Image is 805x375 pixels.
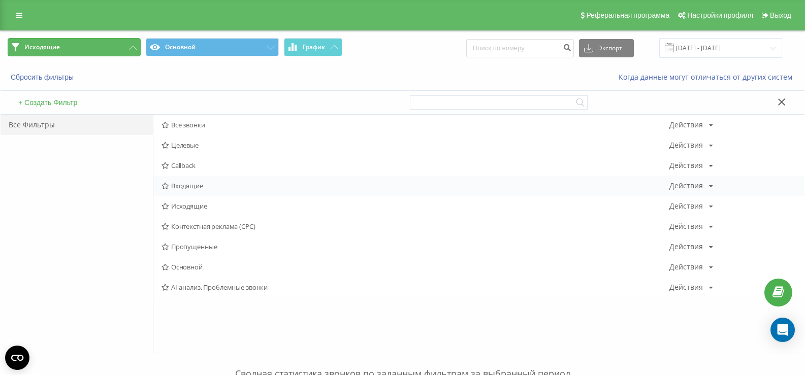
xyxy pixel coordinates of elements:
span: Целевые [162,142,669,149]
div: Действия [669,263,703,270]
span: Контекстная реклама (CPC) [162,223,669,230]
div: Действия [669,182,703,189]
div: Действия [669,142,703,149]
span: Настройки профиля [687,11,753,19]
span: Входящие [162,182,669,189]
button: Основной [146,38,279,56]
span: Исходящие [24,43,60,51]
button: Экспорт [579,39,634,57]
span: Исходящие [162,202,669,210]
button: График [284,38,342,56]
div: Действия [669,202,703,210]
div: Действия [669,243,703,250]
input: Поиск по номеру [466,39,574,57]
span: Реферальная программа [586,11,669,19]
div: Open Intercom Messenger [770,318,795,342]
span: Все звонки [162,121,669,128]
span: AI-анализ. Проблемные звонки [162,284,669,291]
button: Исходящие [8,38,141,56]
a: Когда данные могут отличаться от других систем [619,72,797,82]
button: Open CMP widget [5,346,29,370]
button: Закрыть [775,97,789,108]
div: Действия [669,284,703,291]
span: График [303,44,325,51]
div: Действия [669,121,703,128]
button: + Создать Фильтр [15,98,80,107]
div: Действия [669,162,703,169]
span: Callback [162,162,669,169]
div: Все Фильтры [1,115,153,135]
span: Основной [162,263,669,270]
span: Пропущенные [162,243,669,250]
div: Действия [669,223,703,230]
span: Выход [770,11,791,19]
button: Сбросить фильтры [8,73,79,82]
